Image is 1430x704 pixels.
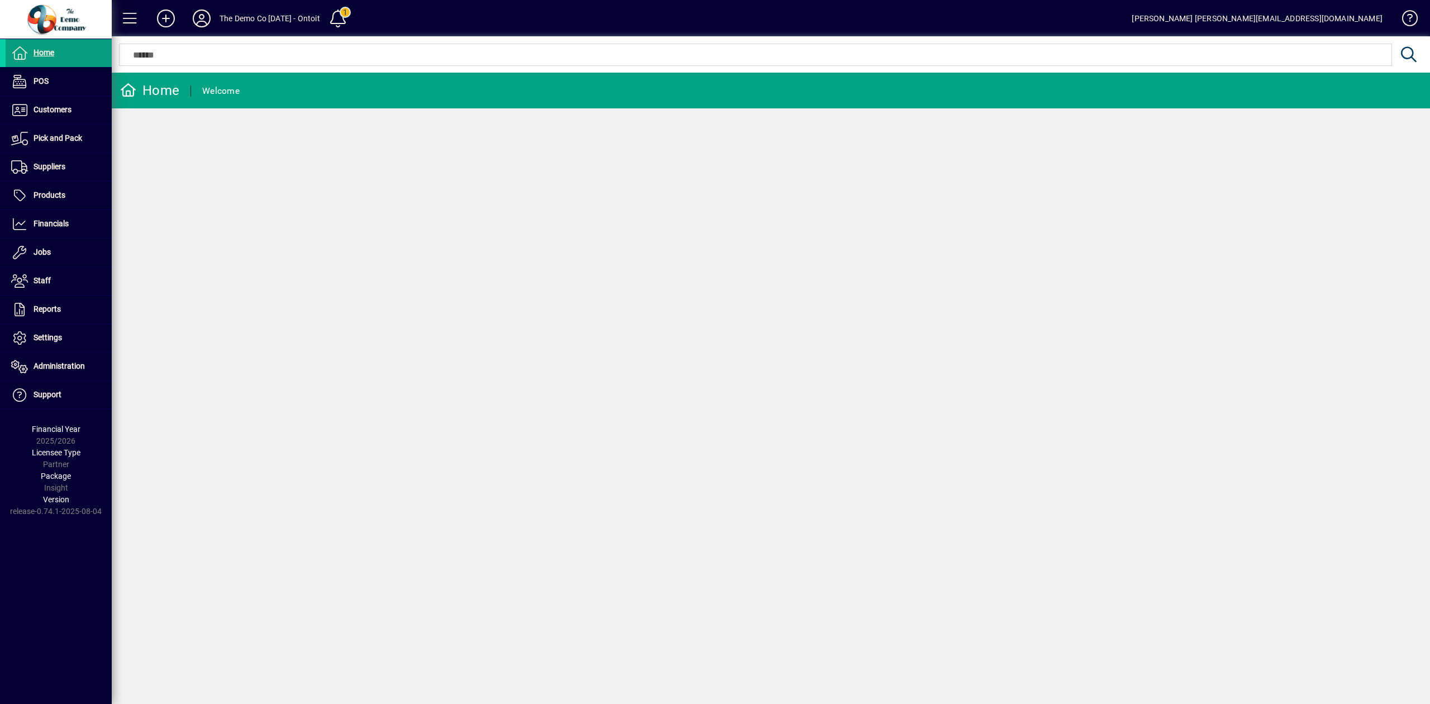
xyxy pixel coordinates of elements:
[6,125,112,153] a: Pick and Pack
[1132,9,1383,27] div: [PERSON_NAME] [PERSON_NAME][EMAIL_ADDRESS][DOMAIN_NAME]
[6,239,112,267] a: Jobs
[6,96,112,124] a: Customers
[43,495,69,504] span: Version
[34,48,54,57] span: Home
[6,153,112,181] a: Suppliers
[6,324,112,352] a: Settings
[6,267,112,295] a: Staff
[6,182,112,210] a: Products
[220,9,320,27] div: The Demo Co [DATE] - Ontoit
[34,105,71,114] span: Customers
[34,191,65,199] span: Products
[34,77,49,85] span: POS
[148,8,184,28] button: Add
[34,248,51,256] span: Jobs
[202,82,240,100] div: Welcome
[34,305,61,313] span: Reports
[32,448,80,457] span: Licensee Type
[34,276,51,285] span: Staff
[34,219,69,228] span: Financials
[1394,2,1416,39] a: Knowledge Base
[6,353,112,380] a: Administration
[41,472,71,481] span: Package
[34,333,62,342] span: Settings
[32,425,80,434] span: Financial Year
[6,68,112,96] a: POS
[184,8,220,28] button: Profile
[6,296,112,324] a: Reports
[6,210,112,238] a: Financials
[34,134,82,142] span: Pick and Pack
[34,390,61,399] span: Support
[34,361,85,370] span: Administration
[6,381,112,409] a: Support
[34,162,65,171] span: Suppliers
[120,82,179,99] div: Home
